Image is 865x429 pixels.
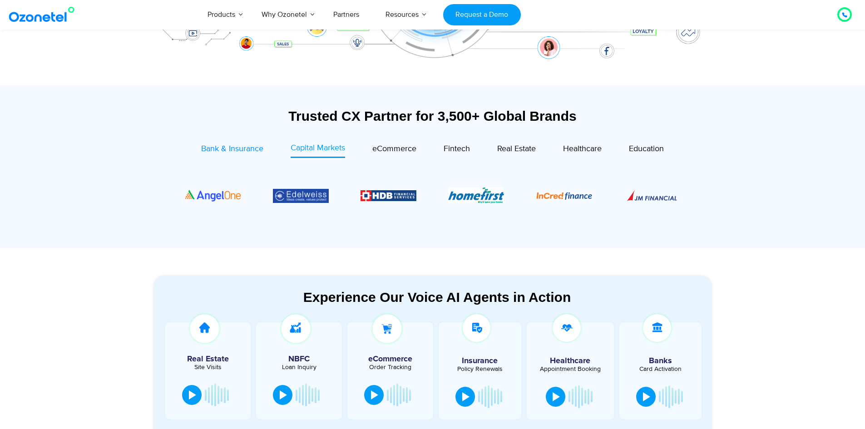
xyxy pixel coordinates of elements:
[629,144,664,154] span: Education
[153,108,712,124] div: Trusted CX Partner for 3,500+ Global Brands
[352,364,429,370] div: Order Tracking
[372,144,416,154] span: eCommerce
[201,142,263,158] a: Bank & Insurance
[497,142,536,158] a: Real Estate
[443,4,521,25] a: Request a Demo
[291,143,345,153] span: Capital Markets
[534,357,607,365] h5: Healthcare
[170,364,247,370] div: Site Visits
[534,366,607,372] div: Appointment Booking
[372,142,416,158] a: eCommerce
[624,366,697,372] div: Card Activation
[629,142,664,158] a: Education
[291,142,345,158] a: Capital Markets
[261,364,337,370] div: Loan Inquiry
[444,142,470,158] a: Fintech
[170,355,247,363] h5: Real Estate
[497,144,536,154] span: Real Estate
[624,357,697,365] h5: Banks
[443,366,517,372] div: Policy Renewals
[201,144,263,154] span: Bank & Insurance
[163,289,712,305] div: Experience Our Voice AI Agents in Action
[563,142,602,158] a: Healthcare
[352,355,429,363] h5: eCommerce
[185,168,680,223] div: Image Carousel
[261,355,337,363] h5: NBFC
[444,144,470,154] span: Fintech
[563,144,602,154] span: Healthcare
[443,357,517,365] h5: Insurance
